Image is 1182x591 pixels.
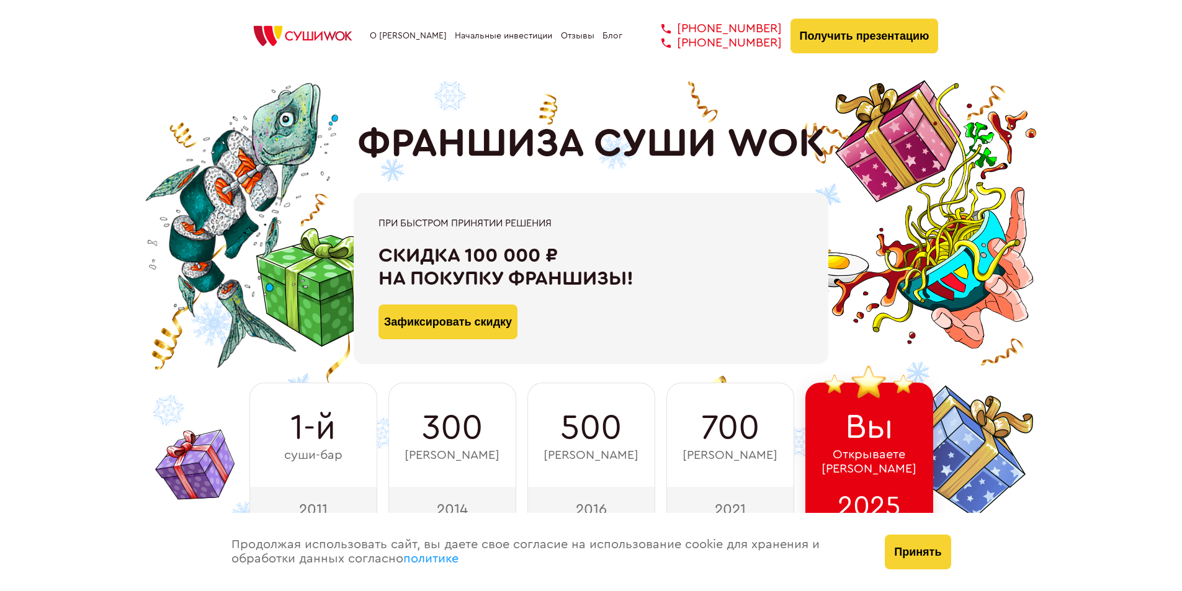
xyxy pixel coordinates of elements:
div: 2021 [666,487,794,531]
div: 2025 [805,487,933,531]
span: [PERSON_NAME] [683,448,777,463]
button: Зафиксировать скидку [378,304,517,339]
div: 2014 [388,487,516,531]
span: суши-бар [284,448,343,463]
button: Принять [885,535,951,569]
div: 2016 [527,487,655,531]
span: [PERSON_NAME] [544,448,638,463]
a: Отзывы [561,31,594,41]
span: [PERSON_NAME] [405,448,499,463]
span: Вы [845,407,893,447]
a: политике [403,553,459,565]
div: 2011 [249,487,377,531]
span: 1-й [290,408,336,448]
div: Скидка 100 000 ₽ на покупку франшизы! [378,244,804,290]
span: 500 [560,408,622,448]
div: Продолжая использовать сайт, вы даете свое согласие на использование cookie для хранения и обрабо... [219,513,873,591]
a: О [PERSON_NAME] [370,31,447,41]
span: Открываете [PERSON_NAME] [822,448,916,476]
img: СУШИWOK [244,22,362,50]
a: Начальные инвестиции [455,31,552,41]
a: [PHONE_NUMBER] [643,36,782,50]
button: Получить презентацию [790,19,939,53]
a: Блог [602,31,622,41]
a: [PHONE_NUMBER] [643,22,782,36]
span: 700 [701,408,759,448]
span: 300 [422,408,483,448]
div: При быстром принятии решения [378,218,804,229]
h1: ФРАНШИЗА СУШИ WOK [357,121,825,167]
